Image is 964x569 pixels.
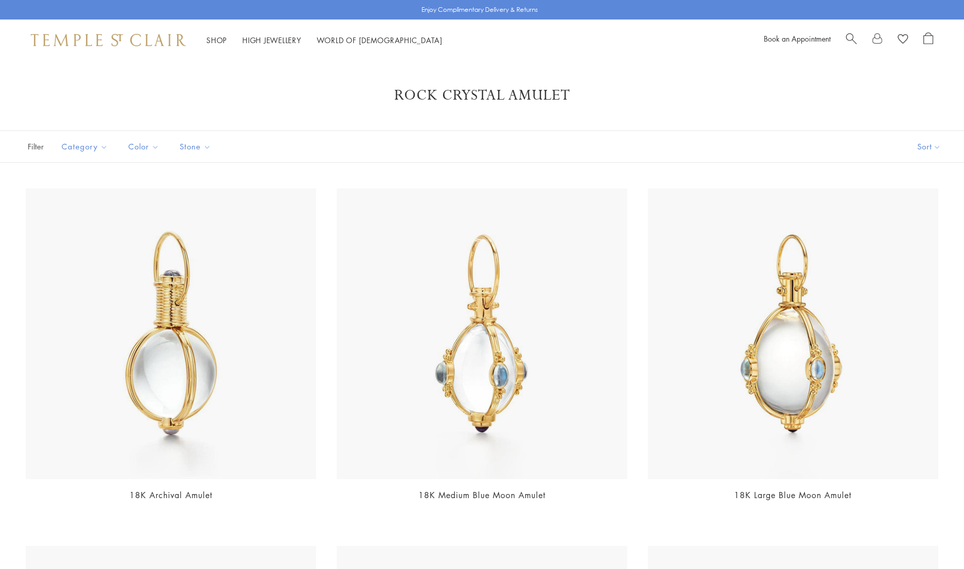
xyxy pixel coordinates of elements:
[734,489,852,501] a: 18K Large Blue Moon Amulet
[41,86,923,105] h1: Rock Crystal Amulet
[172,135,219,158] button: Stone
[846,32,857,48] a: Search
[898,32,908,48] a: View Wishlist
[121,135,167,158] button: Color
[242,35,301,45] a: High JewelleryHigh Jewellery
[317,35,442,45] a: World of [DEMOGRAPHIC_DATA]World of [DEMOGRAPHIC_DATA]
[764,33,831,44] a: Book an Appointment
[421,5,538,15] p: Enjoy Complimentary Delivery & Returns
[418,489,546,501] a: 18K Medium Blue Moon Amulet
[206,34,442,47] nav: Main navigation
[648,188,938,479] img: P54801-E18BM
[129,489,213,501] a: 18K Archival Amulet
[26,188,316,479] img: 18K Archival Amulet
[206,35,227,45] a: ShopShop
[913,521,954,559] iframe: Gorgias live chat messenger
[54,135,115,158] button: Category
[175,140,219,153] span: Stone
[923,32,933,48] a: Open Shopping Bag
[56,140,115,153] span: Category
[894,131,964,162] button: Show sort by
[123,140,167,153] span: Color
[31,34,186,46] img: Temple St. Clair
[337,188,627,479] img: P54801-E18BM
